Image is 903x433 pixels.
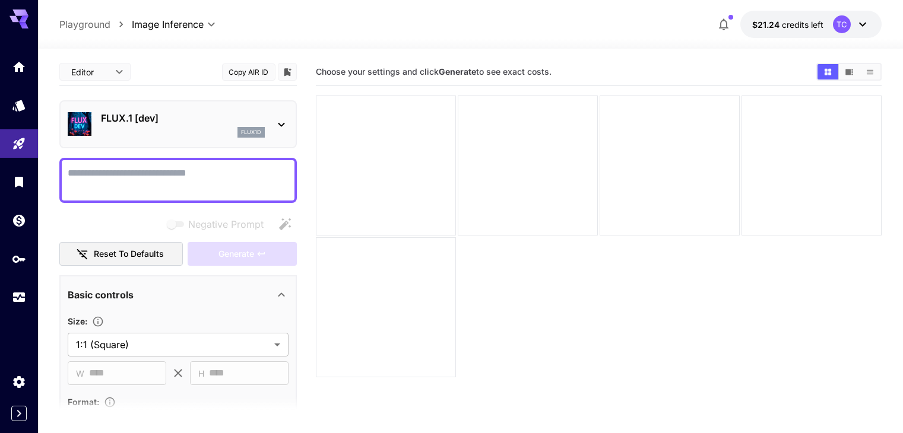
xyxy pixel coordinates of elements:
div: Home [12,59,26,74]
div: TC [833,15,851,33]
p: FLUX.1 [dev] [101,111,265,125]
p: flux1d [241,128,261,136]
button: Show media in list view [860,64,880,79]
span: $21.24 [752,20,782,30]
div: Settings [12,374,26,389]
button: Show media in grid view [818,64,838,79]
div: Wallet [12,213,26,228]
div: Playground [12,136,26,151]
button: Adjust the dimensions of the generated image by specifying its width and height in pixels, or sel... [87,316,109,327]
span: Choose your settings and click to see exact costs. [316,66,552,77]
button: $21.2443TC [740,11,882,38]
span: Size : [68,316,87,326]
p: Basic controls [68,288,134,302]
span: W [76,367,84,380]
button: Show media in video view [839,64,860,79]
span: 1:1 (Square) [76,338,270,352]
div: $21.2443 [752,18,823,31]
div: Models [12,98,26,113]
a: Playground [59,17,110,31]
span: Negative prompts are not compatible with the selected model. [164,216,273,231]
span: Negative Prompt [188,217,264,231]
div: Usage [12,290,26,305]
span: Image Inference [132,17,204,31]
span: Editor [71,66,108,78]
span: credits left [782,20,823,30]
button: Expand sidebar [11,406,27,421]
div: Basic controls [68,281,289,309]
button: Reset to defaults [59,242,183,266]
div: Library [12,174,26,189]
div: Show media in grid viewShow media in video viewShow media in list view [816,63,882,81]
button: Add to library [282,65,293,79]
nav: breadcrumb [59,17,132,31]
button: Copy AIR ID [222,63,275,81]
div: API Keys [12,251,26,266]
b: Generate [439,66,476,77]
div: FLUX.1 [dev]flux1d [68,106,289,142]
span: H [198,367,204,380]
